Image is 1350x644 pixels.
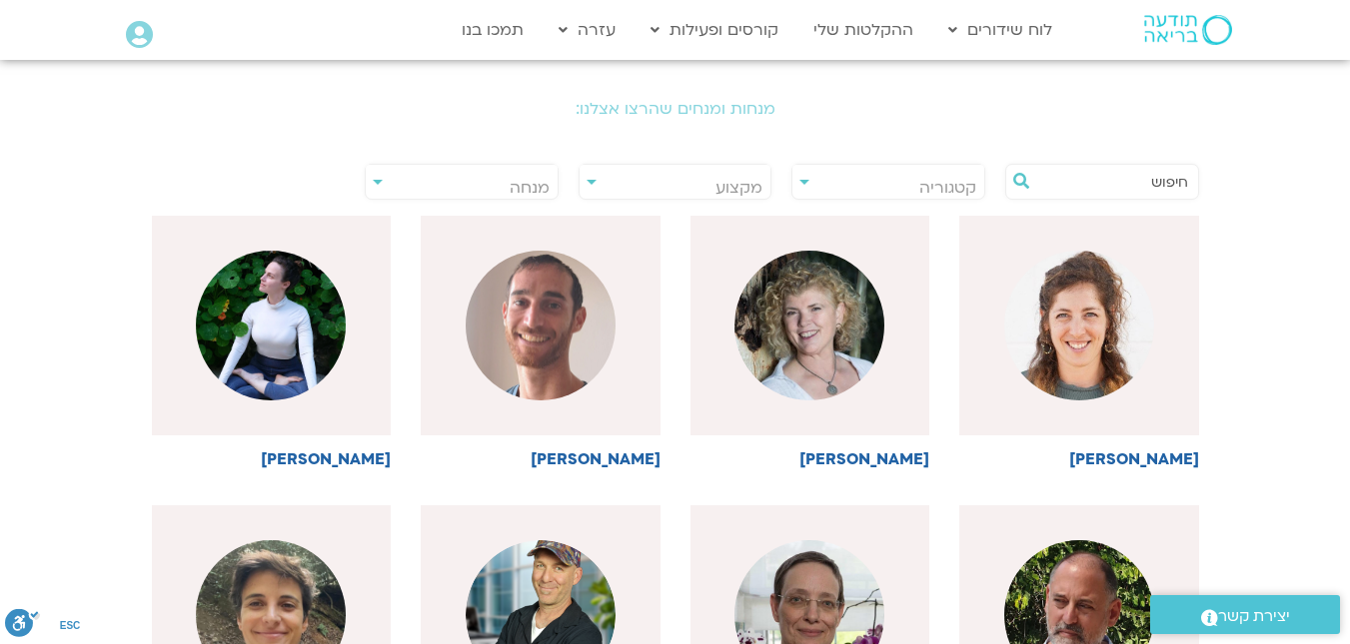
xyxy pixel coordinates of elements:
a: קורסים ופעילות [641,11,788,49]
h6: [PERSON_NAME] [421,450,661,468]
h6: [PERSON_NAME] [690,450,930,468]
img: %D7%9E%D7%95%D7%A8-%D7%93%D7%95%D7%90%D7%A0%D7%99.jpg [734,251,884,400]
a: [PERSON_NAME] [959,216,1199,468]
img: %D7%90%D7%9E%D7%99%D7%9C%D7%99-%D7%92%D7%9C%D7%99%D7%A7.jpg [1004,251,1154,400]
a: לוח שידורים [938,11,1062,49]
img: %D7%92%D7%99%D7%95%D7%A8%D7%90-%D7%9E%D7%A8%D7%90%D7%A0%D7%99.jpg [466,251,616,400]
a: יצירת קשר [1150,595,1340,634]
span: מקצוע [715,177,762,199]
a: [PERSON_NAME] [690,216,930,468]
a: [PERSON_NAME] [152,216,392,468]
span: קטגוריה [919,177,976,199]
a: עזרה [549,11,626,49]
h6: [PERSON_NAME] [959,450,1199,468]
a: ההקלטות שלי [803,11,923,49]
a: [PERSON_NAME] [421,216,661,468]
h6: [PERSON_NAME] [152,450,392,468]
a: תמכו בנו [452,11,534,49]
span: יצירת קשר [1218,603,1290,630]
h2: מנחות ומנחים שהרצו אצלנו: [116,100,1235,118]
img: תודעה בריאה [1144,15,1232,45]
input: חיפוש [1036,165,1188,199]
img: %D7%A2%D7%A0%D7%AA-%D7%93%D7%95%D7%99%D7%93.jpeg [196,251,346,400]
span: מנחה [510,177,550,199]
